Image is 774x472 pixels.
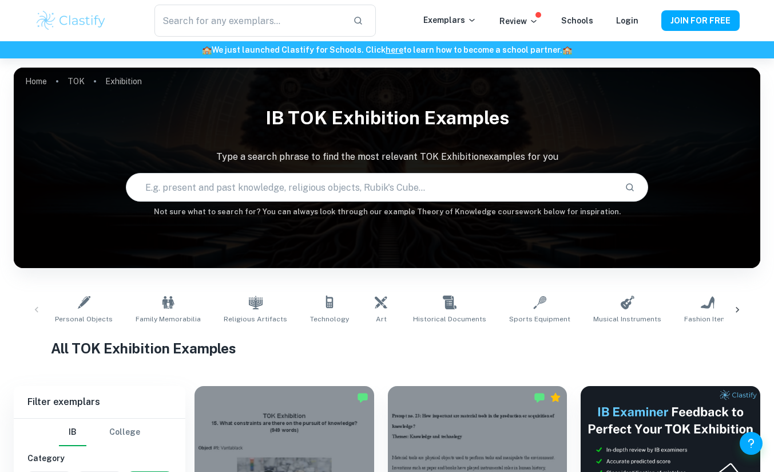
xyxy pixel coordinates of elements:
p: Review [499,15,538,27]
h6: Filter exemplars [14,386,185,418]
a: Login [616,16,638,25]
span: Technology [310,314,349,324]
h6: Category [27,452,172,465]
span: Family Memorabilia [136,314,201,324]
span: Personal Objects [55,314,113,324]
span: Fashion Items [684,314,731,324]
img: Marked [534,392,545,403]
button: Search [620,178,640,197]
span: 🏫 [202,45,212,54]
p: Type a search phrase to find the most relevant TOK Exhibition examples for you [14,150,760,164]
h1: IB TOK Exhibition examples [14,100,760,136]
span: Historical Documents [413,314,486,324]
span: Religious Artifacts [224,314,287,324]
a: TOK [68,73,85,89]
p: Exemplars [423,14,477,26]
a: Schools [561,16,593,25]
h6: Not sure what to search for? You can always look through our example Theory of Knowledge coursewo... [14,206,760,218]
img: Clastify logo [35,9,108,32]
div: Premium [550,392,561,403]
img: Marked [357,392,368,403]
h6: We just launched Clastify for Schools. Click to learn how to become a school partner. [2,44,772,56]
button: IB [59,419,86,446]
input: Search for any exemplars... [154,5,343,37]
div: Filter type choice [59,419,140,446]
a: Home [25,73,47,89]
span: 🏫 [562,45,572,54]
input: E.g. present and past knowledge, religious objects, Rubik's Cube... [126,171,616,203]
button: College [109,419,140,446]
button: JOIN FOR FREE [661,10,740,31]
span: Art [376,314,387,324]
h1: All TOK Exhibition Examples [51,338,723,359]
button: Help and Feedback [740,432,763,455]
a: here [386,45,403,54]
span: Sports Equipment [509,314,570,324]
span: Musical Instruments [593,314,661,324]
p: Exhibition [105,75,142,88]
